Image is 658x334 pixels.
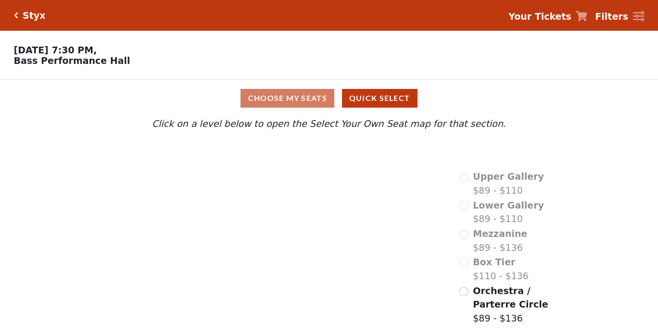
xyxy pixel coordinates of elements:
label: $89 - $136 [473,284,569,325]
h5: Styx [23,10,45,21]
path: Lower Gallery - Seats Available: 0 [167,173,317,221]
span: Upper Gallery [473,171,544,182]
a: Filters [595,10,644,24]
label: $89 - $136 [473,227,527,254]
button: Quick Select [342,89,418,108]
p: Click on a level below to open the Select Your Own Seat map for that section. [89,117,569,131]
label: $89 - $110 [473,198,544,226]
label: $89 - $110 [473,170,544,197]
span: Orchestra / Parterre Circle [473,285,548,310]
span: Lower Gallery [473,200,544,210]
span: Mezzanine [473,228,527,239]
a: Your Tickets [508,10,587,24]
label: $110 - $136 [473,255,529,283]
path: Upper Gallery - Seats Available: 0 [156,146,298,180]
strong: Your Tickets [508,11,571,22]
strong: Filters [595,11,628,22]
span: Box Tier [473,257,515,267]
a: Click here to go back to filters [14,12,18,19]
